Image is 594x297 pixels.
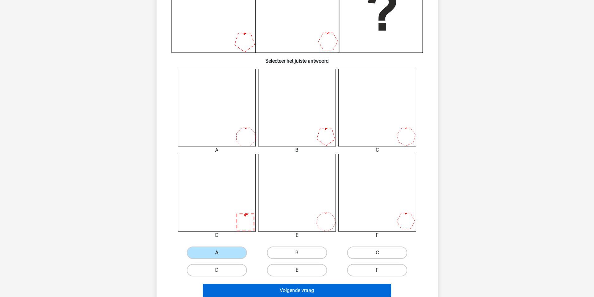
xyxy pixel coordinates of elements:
div: B [254,146,340,154]
div: E [254,232,340,239]
label: C [347,247,407,259]
div: C [334,146,421,154]
label: E [267,264,327,276]
label: A [187,247,247,259]
label: F [347,264,407,276]
div: F [334,232,421,239]
h6: Selecteer het juiste antwoord [167,53,428,64]
div: D [173,232,260,239]
label: D [187,264,247,276]
div: A [173,146,260,154]
button: Volgende vraag [203,284,391,297]
label: B [267,247,327,259]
